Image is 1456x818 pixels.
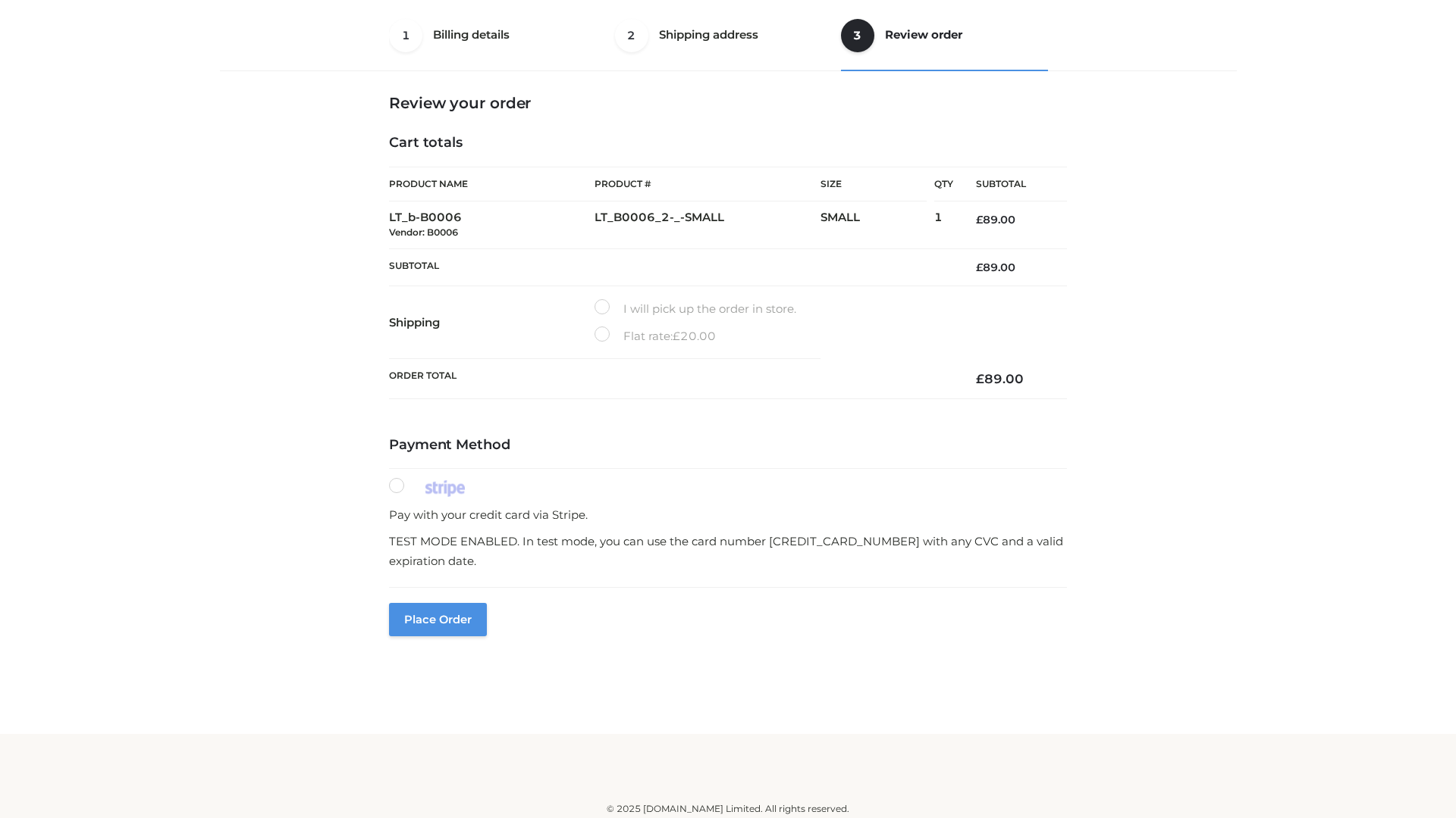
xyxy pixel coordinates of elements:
th: Qty [934,167,953,201]
bdi: 89.00 [976,371,1024,386]
th: Product # [595,167,821,201]
bdi: 20.00 [673,329,716,343]
th: Subtotal [953,167,1067,201]
th: Product Name [389,167,595,201]
label: I will pick up the order in store. [595,299,796,319]
small: Vendor: B0006 [389,226,458,238]
h4: Cart totals [389,135,1067,151]
span: £ [976,213,983,226]
th: Size [821,167,927,201]
bdi: 89.00 [976,213,1015,226]
button: Place order [389,603,487,636]
th: Order Total [389,359,953,399]
th: Subtotal [389,248,953,286]
span: £ [976,261,983,274]
td: LT_B0006_2-_-SMALL [595,201,821,249]
td: LT_b-B0006 [389,201,595,249]
h3: Review your order [389,94,1067,112]
div: © 2025 [DOMAIN_NAME] Limited. All rights reserved. [225,801,1231,816]
p: TEST MODE ENABLED. In test mode, you can use the card number [CREDIT_CARD_NUMBER] with any CVC an... [389,532,1067,570]
th: Shipping [389,286,595,359]
span: £ [976,371,984,386]
h4: Payment Method [389,437,1067,454]
span: £ [673,329,680,343]
td: 1 [934,201,953,249]
td: SMALL [821,201,934,249]
label: Flat rate: [595,326,716,346]
p: Pay with your credit card via Stripe. [389,505,1067,525]
bdi: 89.00 [976,261,1015,274]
